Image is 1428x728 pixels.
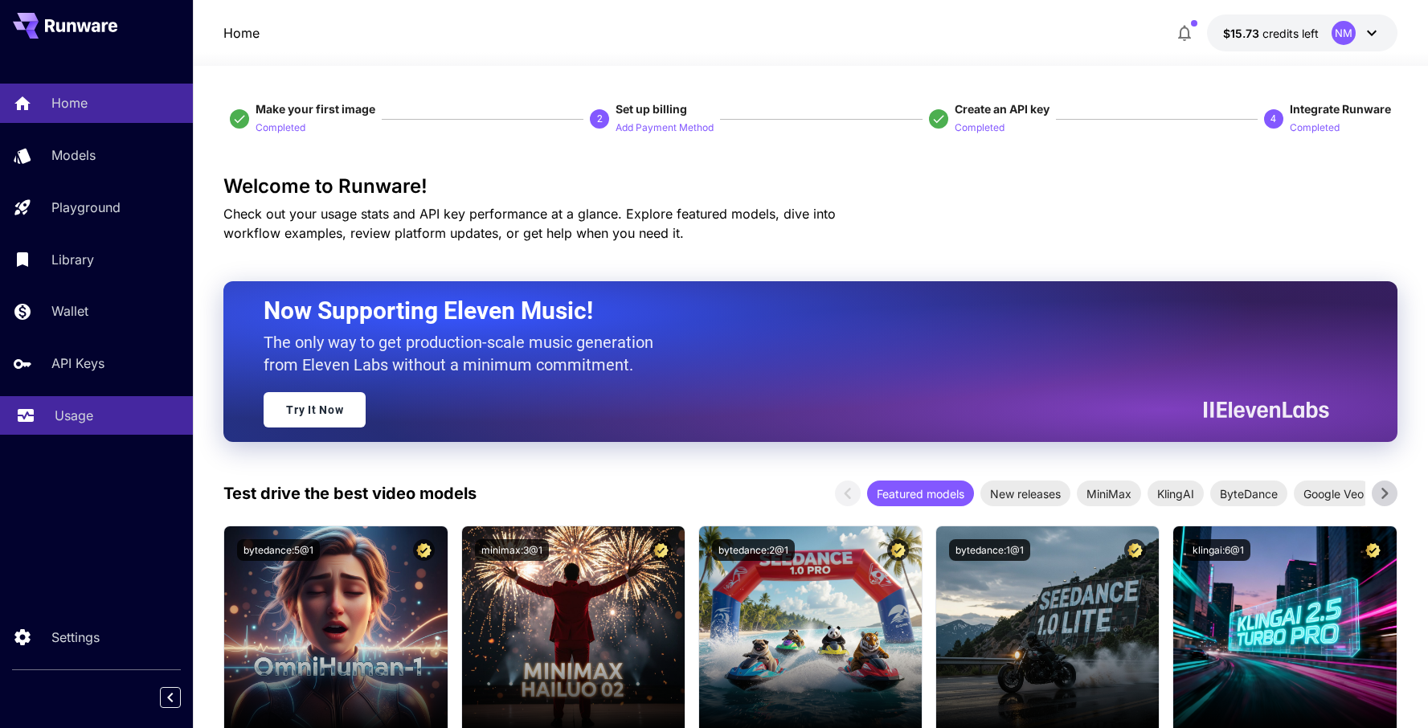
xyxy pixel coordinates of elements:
[949,539,1030,561] button: bytedance:1@1
[712,539,795,561] button: bytedance:2@1
[475,539,549,561] button: minimax:3@1
[616,117,714,137] button: Add Payment Method
[616,121,714,136] p: Add Payment Method
[1148,481,1204,506] div: KlingAI
[160,687,181,708] button: Collapse sidebar
[223,23,260,43] a: Home
[1124,539,1146,561] button: Certified Model – Vetted for best performance and includes a commercial license.
[980,485,1070,502] span: New releases
[1294,481,1373,506] div: Google Veo
[1332,21,1356,45] div: NM
[264,331,665,376] p: The only way to get production-scale music generation from Eleven Labs without a minimum commitment.
[1290,102,1391,116] span: Integrate Runware
[264,392,366,427] a: Try It Now
[1207,14,1397,51] button: $15.7328NM
[1210,481,1287,506] div: ByteDance
[1223,27,1262,40] span: $15.73
[1294,485,1373,502] span: Google Veo
[264,296,1316,326] h2: Now Supporting Eleven Music!
[413,539,435,561] button: Certified Model – Vetted for best performance and includes a commercial license.
[1210,485,1287,502] span: ByteDance
[51,93,88,112] p: Home
[223,175,1397,198] h3: Welcome to Runware!
[955,117,1005,137] button: Completed
[955,102,1050,116] span: Create an API key
[1077,485,1141,502] span: MiniMax
[867,485,974,502] span: Featured models
[51,145,96,165] p: Models
[51,628,100,647] p: Settings
[51,354,104,373] p: API Keys
[955,121,1005,136] p: Completed
[1262,27,1319,40] span: credits left
[1077,481,1141,506] div: MiniMax
[55,406,93,425] p: Usage
[223,206,836,241] span: Check out your usage stats and API key performance at a glance. Explore featured models, dive int...
[256,121,305,136] p: Completed
[172,683,193,712] div: Collapse sidebar
[650,539,672,561] button: Certified Model – Vetted for best performance and includes a commercial license.
[237,539,320,561] button: bytedance:5@1
[887,539,909,561] button: Certified Model – Vetted for best performance and includes a commercial license.
[51,250,94,269] p: Library
[256,102,375,116] span: Make your first image
[597,112,603,126] p: 2
[1290,117,1340,137] button: Completed
[51,301,88,321] p: Wallet
[1186,539,1250,561] button: klingai:6@1
[1362,539,1384,561] button: Certified Model – Vetted for best performance and includes a commercial license.
[1270,112,1276,126] p: 4
[980,481,1070,506] div: New releases
[1223,25,1319,42] div: $15.7328
[616,102,687,116] span: Set up billing
[223,23,260,43] nav: breadcrumb
[256,117,305,137] button: Completed
[51,198,121,217] p: Playground
[1290,121,1340,136] p: Completed
[1148,485,1204,502] span: KlingAI
[223,481,477,505] p: Test drive the best video models
[867,481,974,506] div: Featured models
